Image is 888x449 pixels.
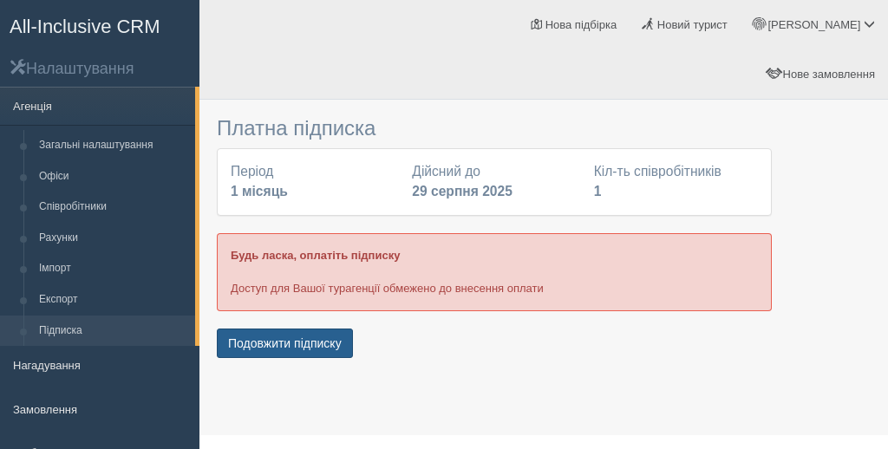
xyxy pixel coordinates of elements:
a: Офіси [31,161,195,192]
a: Імпорт [31,253,195,284]
h3: Платна підписка [217,117,772,140]
b: 1 [594,184,602,198]
a: Загальні налаштування [31,130,195,161]
span: Новий турист [657,18,728,31]
div: Кіл-ть співробітників [585,162,767,202]
a: Рахунки [31,223,195,254]
div: Період [222,162,403,202]
a: All-Inclusive CRM [1,1,199,49]
b: 1 місяць [231,184,288,198]
a: Нове замовлення [755,49,888,99]
b: 29 серпня 2025 [412,184,513,198]
b: Будь ласка, оплатіть підписку [231,249,400,262]
span: Нова підбірка [545,18,617,31]
span: [PERSON_NAME] [767,18,860,31]
a: Співробітники [31,192,195,223]
button: Подовжити підписку [217,329,353,358]
div: Дійсний до [403,162,584,202]
span: All-Inclusive CRM [10,16,160,37]
span: Нове замовлення [783,68,875,81]
a: Підписка [31,316,195,347]
a: Експорт [31,284,195,316]
div: Доступ для Вашої турагенції обмежено до внесення оплати [217,233,772,310]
